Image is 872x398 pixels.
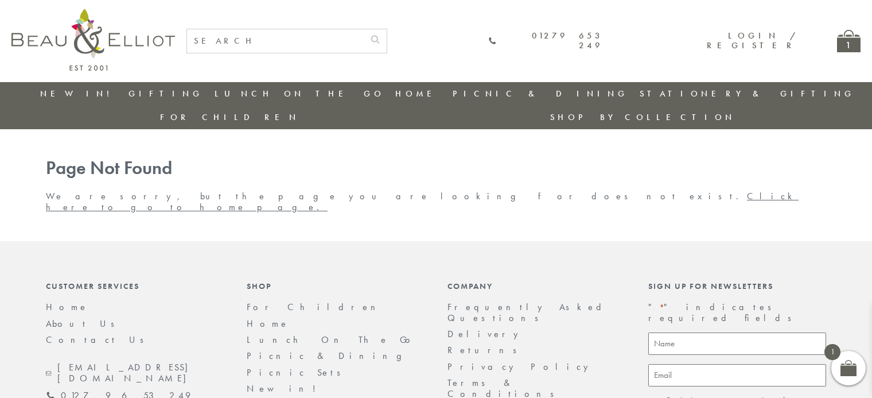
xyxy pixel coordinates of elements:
[395,88,441,99] a: Home
[550,111,735,123] a: Shop by collection
[187,29,364,53] input: SEARCH
[46,301,88,313] a: Home
[247,318,289,330] a: Home
[247,382,324,395] a: New in!
[46,318,122,330] a: About Us
[129,88,203,99] a: Gifting
[447,361,594,373] a: Privacy Policy
[247,350,413,362] a: Picnic & Dining
[46,281,224,291] div: Customer Services
[46,334,151,346] a: Contact Us
[447,281,625,291] div: Company
[447,301,609,323] a: Frequently Asked Questions
[640,88,855,99] a: Stationery & Gifting
[447,328,524,340] a: Delivery
[46,190,799,212] a: Click here to go to home page.
[453,88,628,99] a: Picnic & Dining
[247,281,425,291] div: Shop
[837,30,861,52] a: 1
[46,158,826,179] h1: Page Not Found
[46,362,224,384] a: [EMAIL_ADDRESS][DOMAIN_NAME]
[247,334,417,346] a: Lunch On The Go
[648,302,826,323] p: " " indicates required fields
[824,344,840,360] span: 1
[648,364,826,387] input: Email
[648,333,826,355] input: Name
[215,88,384,99] a: Lunch On The Go
[40,88,117,99] a: New in!
[247,301,384,313] a: For Children
[648,281,826,291] div: Sign up for newsletters
[707,30,797,51] a: Login / Register
[447,344,524,356] a: Returns
[34,158,838,212] div: We are sorry, but the page you are looking for does not exist.
[160,111,299,123] a: For Children
[488,31,603,51] a: 01279 653 249
[11,9,175,71] img: logo
[247,366,348,378] a: Picnic Sets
